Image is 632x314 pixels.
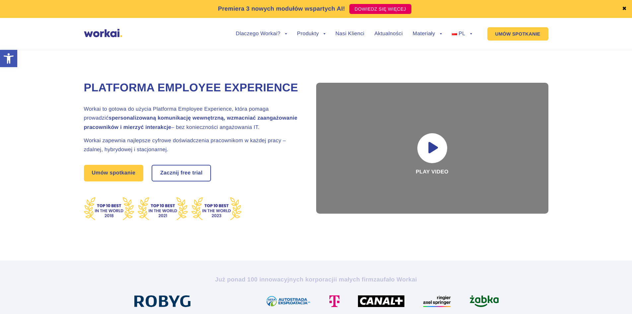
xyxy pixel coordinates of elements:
a: DOWIEDZ SIĘ WIĘCEJ [349,4,411,14]
a: UMÓW SPOTKANIE [487,27,548,41]
h2: Już ponad 100 innowacyjnych korporacji zaufało Workai [132,275,500,283]
strong: spersonalizowaną komunikację wewnętrzną, wzmacniać zaangażowanie pracowników i mierzyć interakcje [84,115,298,130]
a: Produkty [297,31,325,37]
a: Nasi Klienci [335,31,364,37]
p: Premiera 3 nowych modułów wspartych AI! [218,4,345,13]
a: ✖ [622,6,627,12]
h1: Platforma Employee Experience [84,80,300,96]
a: Aktualności [374,31,402,37]
h2: Workai zapewnia najlepsze cyfrowe doświadczenia pracownikom w każdej pracy – zdalnej, hybrydowej ... [84,136,300,154]
i: i małych firm [335,276,373,283]
a: Materiały [413,31,442,37]
a: Umów spotkanie [84,165,144,181]
a: Zacznij free trial [152,165,211,181]
span: PL [458,31,465,37]
h2: Workai to gotowa do użycia Platforma Employee Experience, która pomaga prowadzić – bez koniecznoś... [84,105,300,132]
a: Dlaczego Workai? [236,31,287,37]
div: Play video [316,83,548,214]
